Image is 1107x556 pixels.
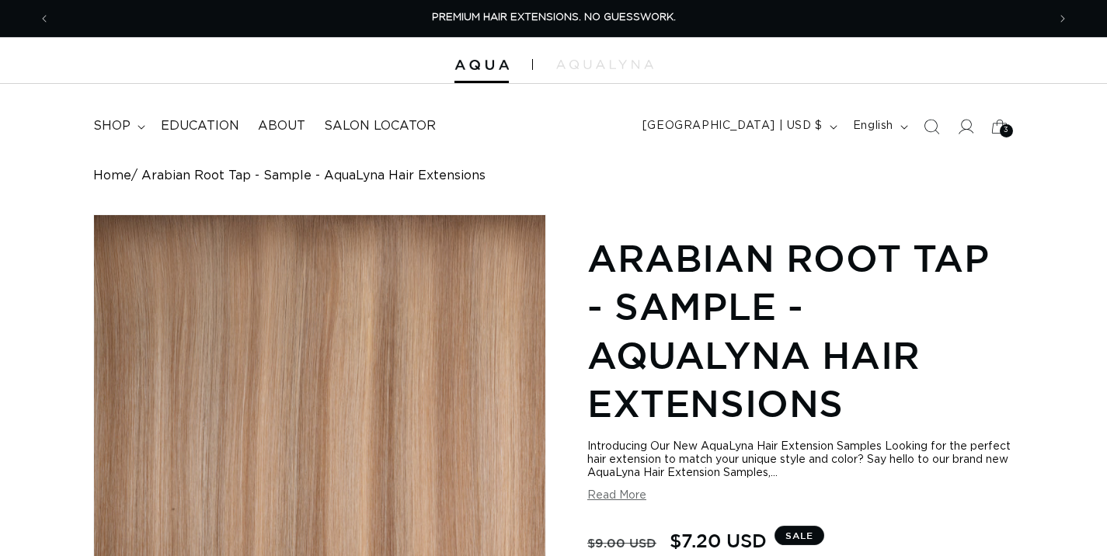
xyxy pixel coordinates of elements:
span: [GEOGRAPHIC_DATA] | USD $ [642,118,823,134]
span: About [258,118,305,134]
a: Home [93,169,131,183]
button: English [844,112,914,141]
h1: Arabian Root Tap - Sample - AquaLyna Hair Extensions [587,234,1014,428]
summary: shop [84,109,151,144]
a: Salon Locator [315,109,445,144]
button: Next announcement [1046,4,1080,33]
span: Arabian Root Tap - Sample - AquaLyna Hair Extensions [141,169,486,183]
nav: breadcrumbs [93,169,1014,183]
a: Education [151,109,249,144]
button: Previous announcement [27,4,61,33]
img: aqualyna.com [556,60,653,69]
span: English [853,118,893,134]
summary: Search [914,109,949,144]
a: About [249,109,315,144]
button: Read More [587,489,646,502]
span: $7.20 USD [670,526,767,555]
span: 3 [1004,124,1009,137]
span: Education [161,118,239,134]
span: Salon Locator [324,118,436,134]
button: [GEOGRAPHIC_DATA] | USD $ [633,112,844,141]
span: Sale [775,526,824,545]
div: Introducing Our New AquaLyna Hair Extension Samples Looking for the perfect hair extension to mat... [587,440,1014,480]
span: shop [93,118,131,134]
span: PREMIUM HAIR EXTENSIONS. NO GUESSWORK. [432,12,676,23]
img: Aqua Hair Extensions [454,60,509,71]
